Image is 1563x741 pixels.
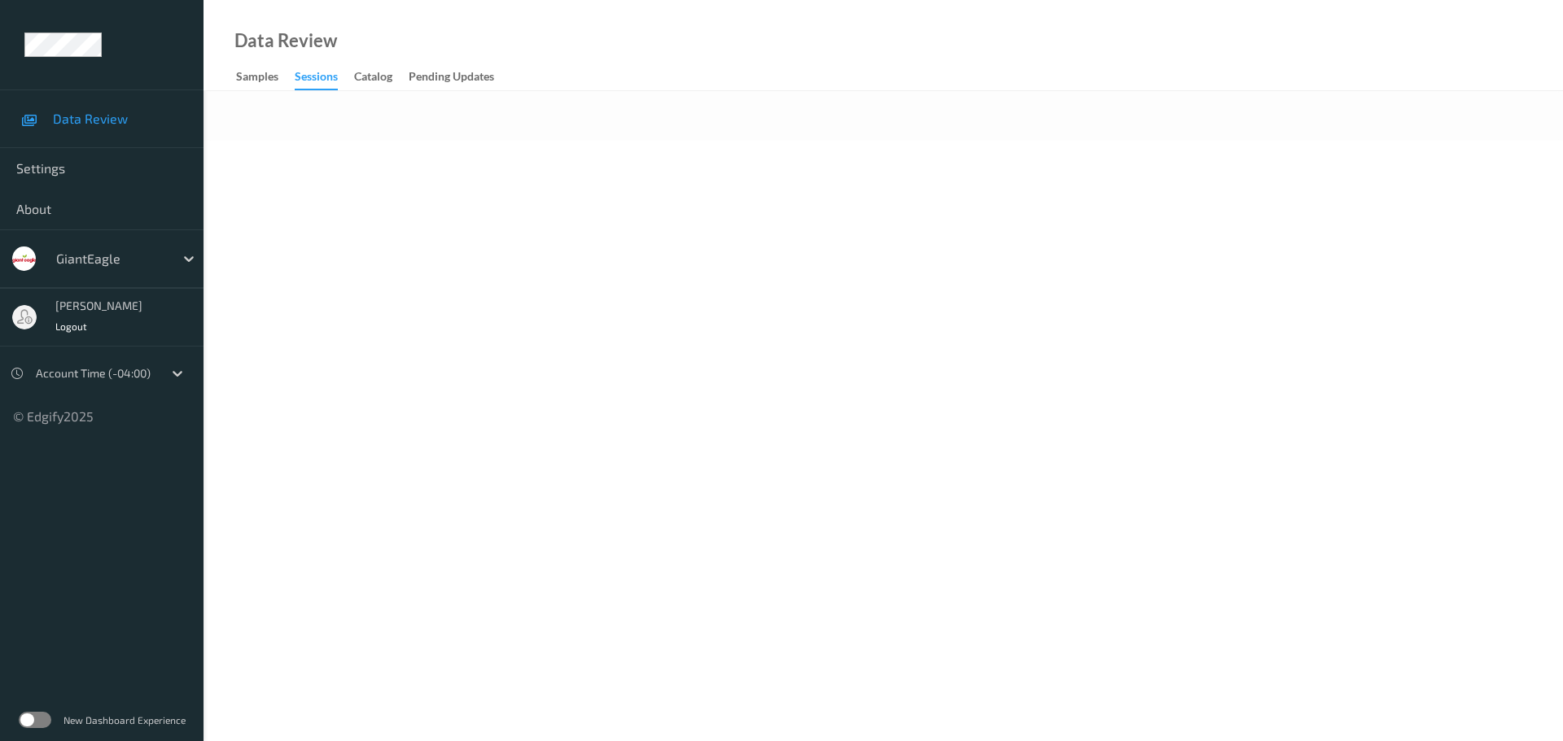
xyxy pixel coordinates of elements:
[409,68,494,89] div: Pending Updates
[354,66,409,89] a: Catalog
[234,33,337,49] div: Data Review
[236,68,278,89] div: Samples
[295,66,354,90] a: Sessions
[409,66,510,89] a: Pending Updates
[354,68,392,89] div: Catalog
[236,66,295,89] a: Samples
[295,68,338,90] div: Sessions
